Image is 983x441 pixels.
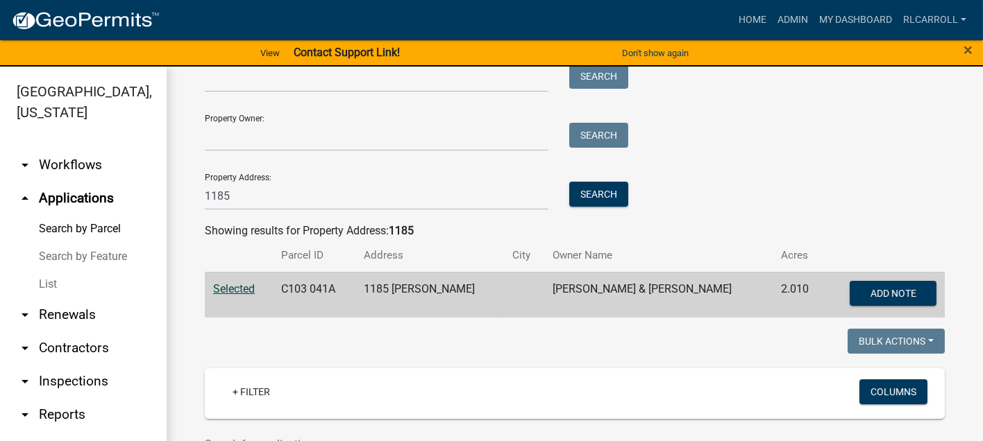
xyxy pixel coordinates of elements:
[17,190,33,207] i: arrow_drop_up
[964,40,973,60] span: ×
[544,272,773,318] td: [PERSON_NAME] & [PERSON_NAME]
[273,239,355,272] th: Parcel ID
[17,157,33,173] i: arrow_drop_down
[544,239,773,272] th: Owner Name
[898,7,972,33] a: RLcarroll
[814,7,898,33] a: My Dashboard
[17,340,33,356] i: arrow_drop_down
[504,239,544,272] th: City
[355,239,504,272] th: Address
[870,287,916,298] span: Add Note
[569,182,628,207] button: Search
[859,379,927,404] button: Columns
[773,239,825,272] th: Acres
[17,373,33,390] i: arrow_drop_down
[294,46,400,59] strong: Contact Support Link!
[273,272,355,318] td: C103 041A
[850,281,936,306] button: Add Note
[255,42,285,64] a: View
[17,306,33,323] i: arrow_drop_down
[221,379,281,404] a: + Filter
[569,64,628,89] button: Search
[389,224,414,237] strong: 1185
[964,42,973,58] button: Close
[772,7,814,33] a: Admin
[848,329,945,354] button: Bulk Actions
[616,42,694,64] button: Don't show again
[569,123,628,148] button: Search
[205,223,945,239] div: Showing results for Property Address:
[355,272,504,318] td: 1185 [PERSON_NAME]
[17,406,33,423] i: arrow_drop_down
[773,272,825,318] td: 2.010
[733,7,772,33] a: Home
[213,282,255,295] a: Selected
